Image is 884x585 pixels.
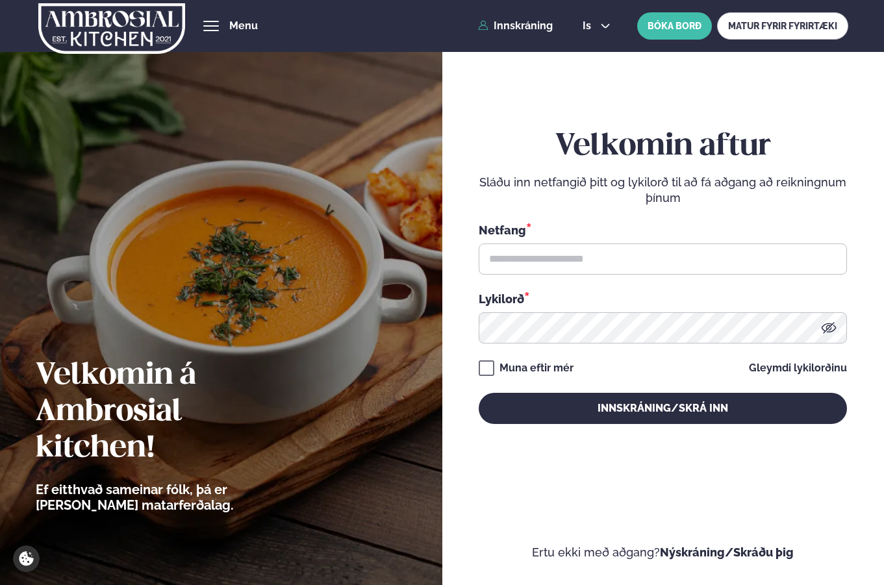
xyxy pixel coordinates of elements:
img: logo [38,2,184,55]
button: is [572,21,621,31]
p: Sláðu inn netfangið þitt og lykilorð til að fá aðgang að reikningnum þínum [479,175,847,206]
button: BÓKA BORÐ [637,12,712,40]
a: MATUR FYRIR FYRIRTÆKI [717,12,848,40]
h2: Velkomin á Ambrosial kitchen! [36,358,305,467]
button: hamburger [203,18,219,34]
span: is [583,21,595,31]
p: Ef eitthvað sameinar fólk, þá er [PERSON_NAME] matarferðalag. [36,482,305,513]
h2: Velkomin aftur [479,129,847,165]
a: Innskráning [478,20,553,32]
p: Ertu ekki með aðgang? [478,545,848,560]
div: Lykilorð [479,290,847,307]
div: Netfang [479,221,847,238]
a: Cookie settings [13,545,40,572]
a: Gleymdi lykilorðinu [749,363,847,373]
a: Nýskráning/Skráðu þig [660,545,794,559]
button: Innskráning/Skrá inn [479,393,847,424]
